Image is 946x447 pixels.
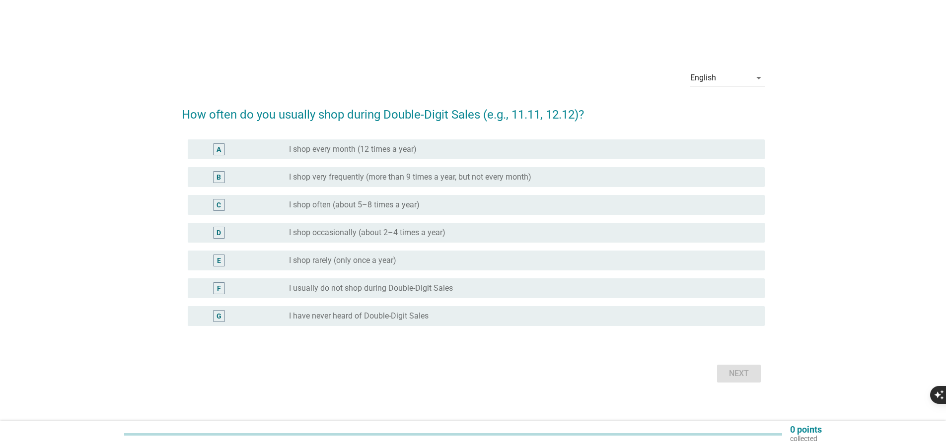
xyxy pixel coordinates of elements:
label: I shop often (about 5–8 times a year) [289,200,420,210]
label: I shop rarely (only once a year) [289,255,396,265]
div: C [217,199,221,210]
label: I have never heard of Double-Digit Sales [289,311,429,321]
i: arrow_drop_down [753,72,765,84]
div: F [217,283,221,293]
p: 0 points [790,425,822,434]
label: I shop every month (12 times a year) [289,144,417,154]
div: English [690,73,716,82]
div: E [217,255,221,265]
label: I shop occasionally (about 2–4 times a year) [289,228,445,238]
p: collected [790,434,822,443]
label: I shop very frequently (more than 9 times a year, but not every month) [289,172,531,182]
div: D [217,227,221,238]
div: A [217,144,221,154]
div: G [217,311,221,321]
label: I usually do not shop during Double-Digit Sales [289,283,453,293]
h2: How often do you usually shop during Double-Digit Sales (e.g., 11.11, 12.12)? [182,96,765,124]
div: B [217,172,221,182]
